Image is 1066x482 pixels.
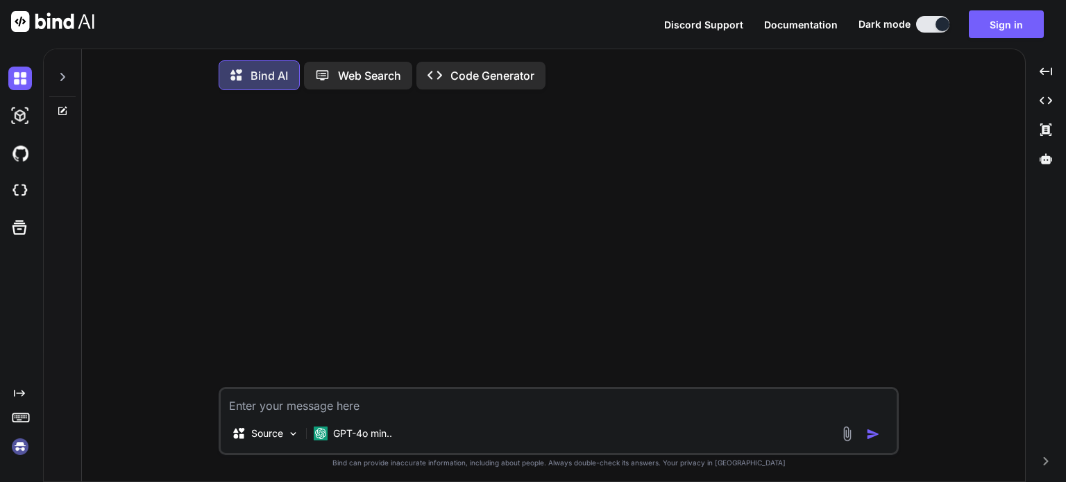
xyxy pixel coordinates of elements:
img: signin [8,435,32,458]
span: Documentation [764,19,838,31]
span: Dark mode [858,17,911,31]
span: Discord Support [664,19,743,31]
button: Sign in [969,10,1044,38]
p: Bind AI [251,67,288,84]
img: Bind AI [11,11,94,32]
img: darkChat [8,67,32,90]
button: Discord Support [664,17,743,32]
img: Pick Models [287,428,299,440]
button: Documentation [764,17,838,32]
p: Bind can provide inaccurate information, including about people. Always double-check its answers.... [219,458,899,468]
img: cloudideIcon [8,179,32,203]
p: Web Search [338,67,401,84]
p: Code Generator [450,67,534,84]
img: GPT-4o mini [314,427,328,440]
img: githubDark [8,141,32,165]
p: GPT-4o min.. [333,427,392,440]
p: Source [251,427,283,440]
img: icon [866,427,880,441]
img: darkAi-studio [8,104,32,128]
img: attachment [839,426,855,442]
